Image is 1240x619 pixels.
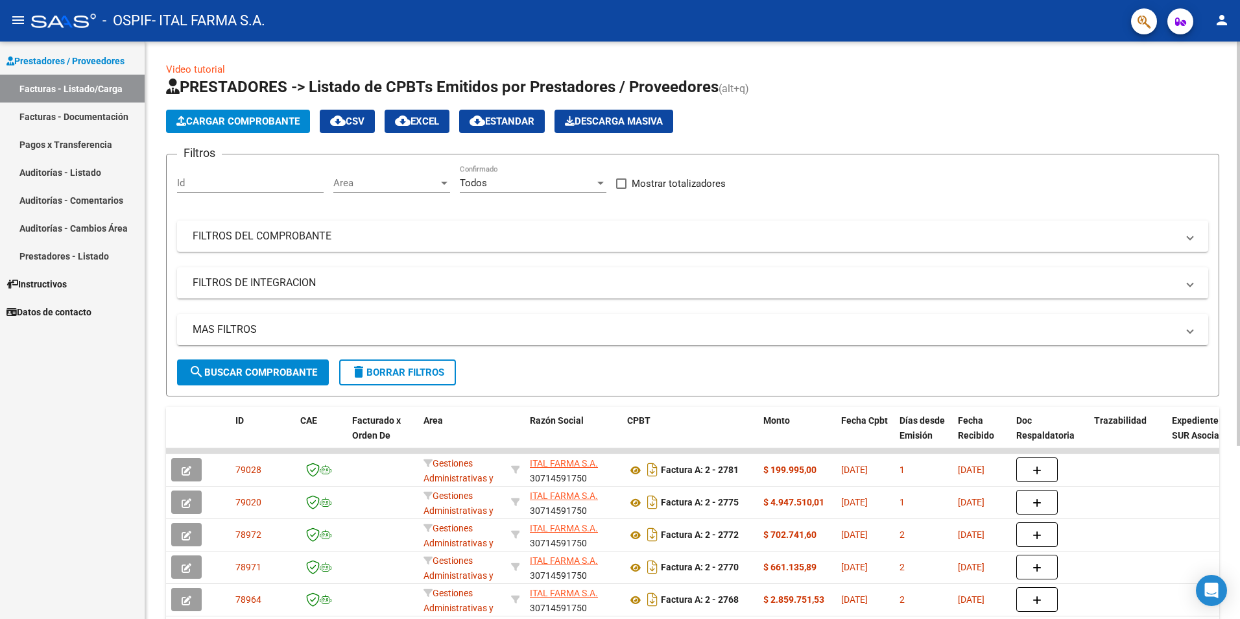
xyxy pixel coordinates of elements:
[470,115,534,127] span: Estandar
[530,586,617,613] div: 30714591750
[763,415,790,426] span: Monto
[632,176,726,191] span: Mostrar totalizadores
[1011,407,1089,464] datatable-header-cell: Doc Respaldatoria
[841,529,868,540] span: [DATE]
[530,588,598,598] span: ITAL FARMA S.A.
[841,497,868,507] span: [DATE]
[525,407,622,464] datatable-header-cell: Razón Social
[958,594,984,605] span: [DATE]
[1196,575,1227,606] div: Open Intercom Messenger
[894,407,953,464] datatable-header-cell: Días desde Emisión
[841,415,888,426] span: Fecha Cpbt
[166,64,225,75] a: Video tutorial
[459,110,545,133] button: Estandar
[1172,415,1230,441] span: Expediente SUR Asociado
[385,110,449,133] button: EXCEL
[958,465,984,475] span: [DATE]
[395,115,439,127] span: EXCEL
[644,557,661,577] i: Descargar documento
[235,465,261,475] span: 79028
[661,465,739,476] strong: Factura A: 2 - 2781
[1167,407,1238,464] datatable-header-cell: Expediente SUR Asociado
[900,465,905,475] span: 1
[661,563,739,573] strong: Factura A: 2 - 2770
[460,177,487,189] span: Todos
[763,465,817,475] strong: $ 199.995,00
[644,492,661,513] i: Descargar documento
[166,78,719,96] span: PRESTADORES -> Listado de CPBTs Emitidos por Prestadores / Proveedores
[10,12,26,28] mat-icon: menu
[230,407,295,464] datatable-header-cell: ID
[177,314,1208,345] mat-expansion-panel-header: MAS FILTROS
[300,415,317,426] span: CAE
[295,407,347,464] datatable-header-cell: CAE
[102,6,152,35] span: - OSPIF
[351,367,444,378] span: Borrar Filtros
[189,367,317,378] span: Buscar Comprobante
[661,530,739,540] strong: Factura A: 2 - 2772
[758,407,836,464] datatable-header-cell: Monto
[320,110,375,133] button: CSV
[423,415,443,426] span: Area
[644,459,661,480] i: Descargar documento
[470,113,485,128] mat-icon: cloud_download
[958,562,984,572] span: [DATE]
[177,359,329,385] button: Buscar Comprobante
[423,523,494,563] span: Gestiones Administrativas y Otros
[530,458,598,468] span: ITAL FARMA S.A.
[333,177,438,189] span: Area
[763,562,817,572] strong: $ 661.135,89
[235,497,261,507] span: 79020
[953,407,1011,464] datatable-header-cell: Fecha Recibido
[423,555,494,596] span: Gestiones Administrativas y Otros
[177,267,1208,298] mat-expansion-panel-header: FILTROS DE INTEGRACION
[6,277,67,291] span: Instructivos
[719,82,749,95] span: (alt+q)
[339,359,456,385] button: Borrar Filtros
[530,415,584,426] span: Razón Social
[841,594,868,605] span: [DATE]
[176,115,300,127] span: Cargar Comprobante
[189,364,204,380] mat-icon: search
[627,415,650,426] span: CPBT
[530,489,617,516] div: 30714591750
[418,407,506,464] datatable-header-cell: Area
[6,305,91,319] span: Datos de contacto
[6,54,125,68] span: Prestadores / Proveedores
[900,594,905,605] span: 2
[644,524,661,545] i: Descargar documento
[193,229,1177,243] mat-panel-title: FILTROS DEL COMPROBANTE
[554,110,673,133] button: Descarga Masiva
[900,529,905,540] span: 2
[347,407,418,464] datatable-header-cell: Facturado x Orden De
[235,594,261,605] span: 78964
[841,465,868,475] span: [DATE]
[235,562,261,572] span: 78971
[622,407,758,464] datatable-header-cell: CPBT
[836,407,894,464] datatable-header-cell: Fecha Cpbt
[423,491,494,531] span: Gestiones Administrativas y Otros
[530,553,617,581] div: 30714591750
[530,523,598,533] span: ITAL FARMA S.A.
[958,529,984,540] span: [DATE]
[644,589,661,610] i: Descargar documento
[763,594,824,605] strong: $ 2.859.751,53
[661,595,739,605] strong: Factura A: 2 - 2768
[841,562,868,572] span: [DATE]
[193,322,1177,337] mat-panel-title: MAS FILTROS
[395,113,411,128] mat-icon: cloud_download
[554,110,673,133] app-download-masive: Descarga masiva de comprobantes (adjuntos)
[177,221,1208,252] mat-expansion-panel-header: FILTROS DEL COMPROBANTE
[177,144,222,162] h3: Filtros
[166,110,310,133] button: Cargar Comprobante
[530,521,617,548] div: 30714591750
[235,529,261,540] span: 78972
[330,113,346,128] mat-icon: cloud_download
[530,491,598,501] span: ITAL FARMA S.A.
[900,415,945,441] span: Días desde Emisión
[423,458,494,498] span: Gestiones Administrativas y Otros
[530,555,598,566] span: ITAL FARMA S.A.
[1214,12,1230,28] mat-icon: person
[763,497,824,507] strong: $ 4.947.510,01
[565,115,663,127] span: Descarga Masiva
